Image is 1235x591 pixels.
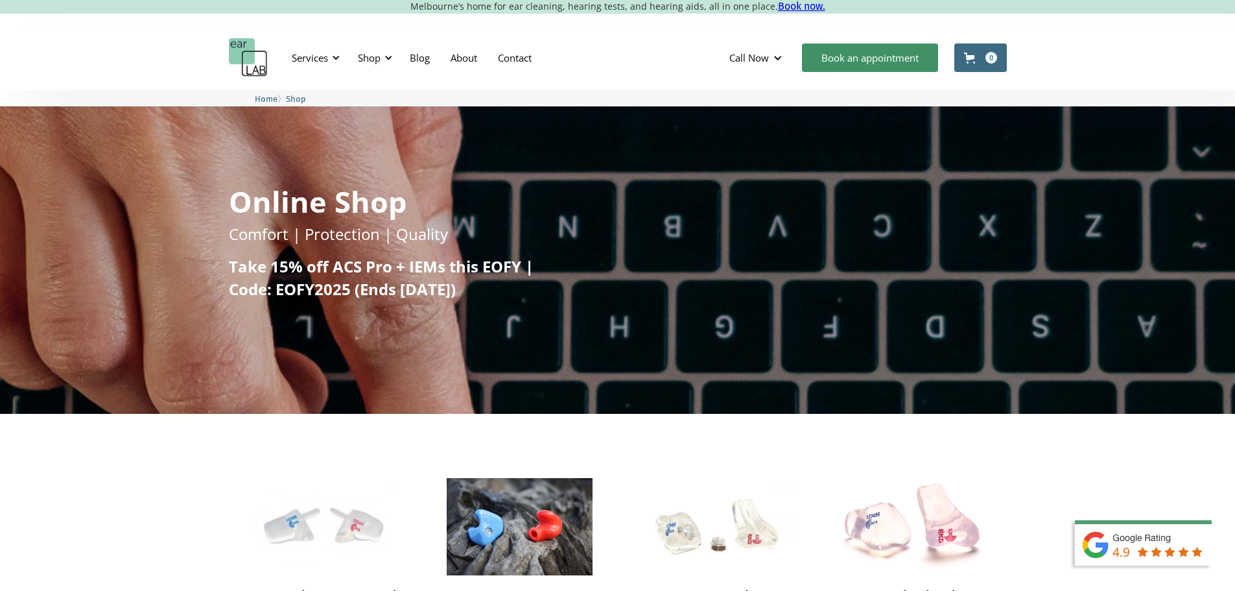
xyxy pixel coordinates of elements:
[229,187,406,216] h1: Online Shop
[447,478,593,575] img: Pro-Aquaz
[350,38,396,77] div: Shop
[253,478,394,575] img: ACS SleepSound
[802,43,938,72] a: Book an appointment
[729,51,769,64] div: Call Now
[440,39,488,77] a: About
[358,51,381,64] div: Shop
[255,94,277,104] span: Home
[286,94,306,104] span: Shop
[255,92,286,106] li: 〉
[292,51,328,64] div: Services
[719,38,795,77] div: Call Now
[229,256,534,300] strong: Take 15% off ACS Pro + IEMs this EOFY | Code: EOFY2025 (Ends [DATE])
[985,52,997,64] div: 0
[399,39,440,77] a: Blog
[255,92,277,104] a: Home
[286,92,306,104] a: Shop
[954,43,1007,72] a: Open cart
[488,39,542,77] a: Contact
[284,38,344,77] div: Services
[638,478,794,575] img: Pro Impulse
[229,223,448,245] p: Comfort | Protection | Quality
[229,38,268,77] a: home
[838,478,985,575] img: Total Block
